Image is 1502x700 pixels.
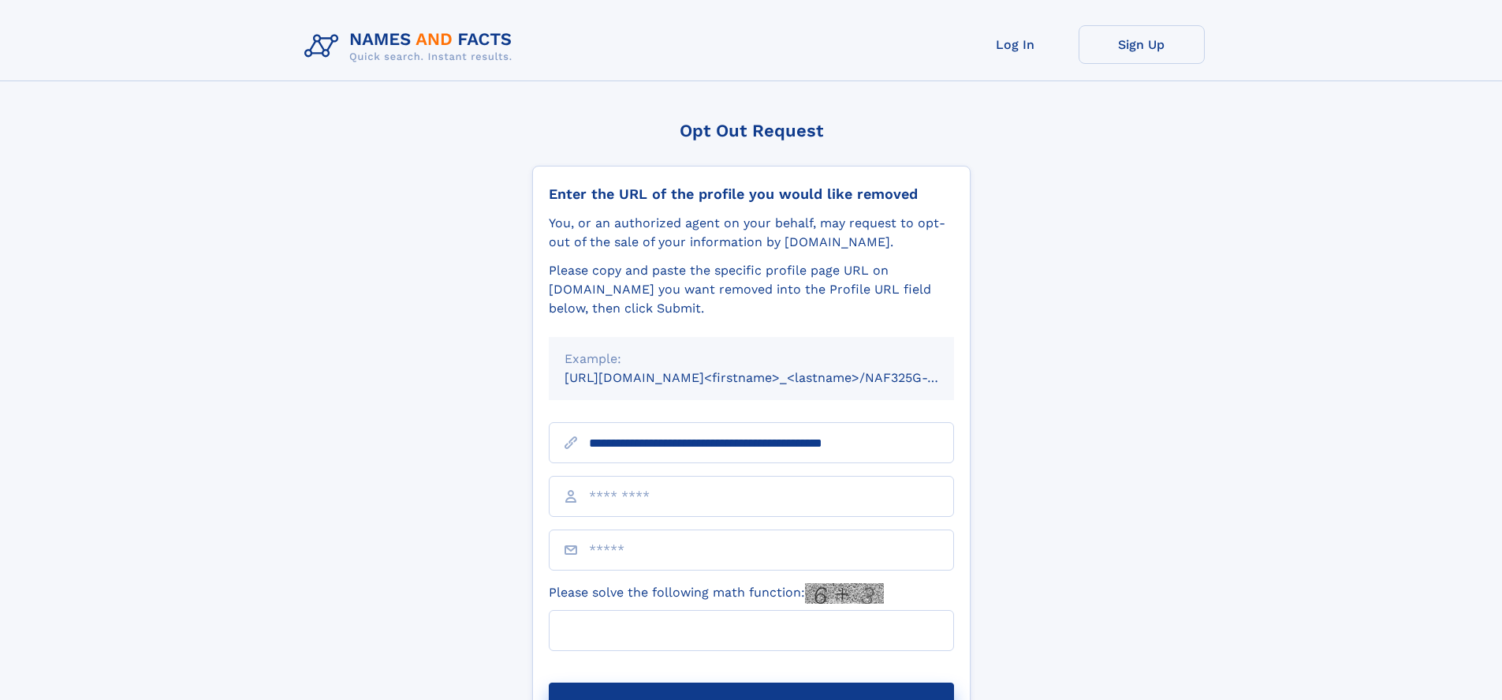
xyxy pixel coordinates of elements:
a: Log In [952,25,1079,64]
div: Opt Out Request [532,121,971,140]
small: [URL][DOMAIN_NAME]<firstname>_<lastname>/NAF325G-xxxxxxxx [565,370,984,385]
label: Please solve the following math function: [549,583,884,604]
img: Logo Names and Facts [298,25,525,68]
div: Enter the URL of the profile you would like removed [549,185,954,203]
a: Sign Up [1079,25,1205,64]
div: Example: [565,350,938,369]
div: You, or an authorized agent on your behalf, may request to opt-out of the sale of your informatio... [549,214,954,252]
div: Please copy and paste the specific profile page URL on [DOMAIN_NAME] you want removed into the Pr... [549,261,954,318]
